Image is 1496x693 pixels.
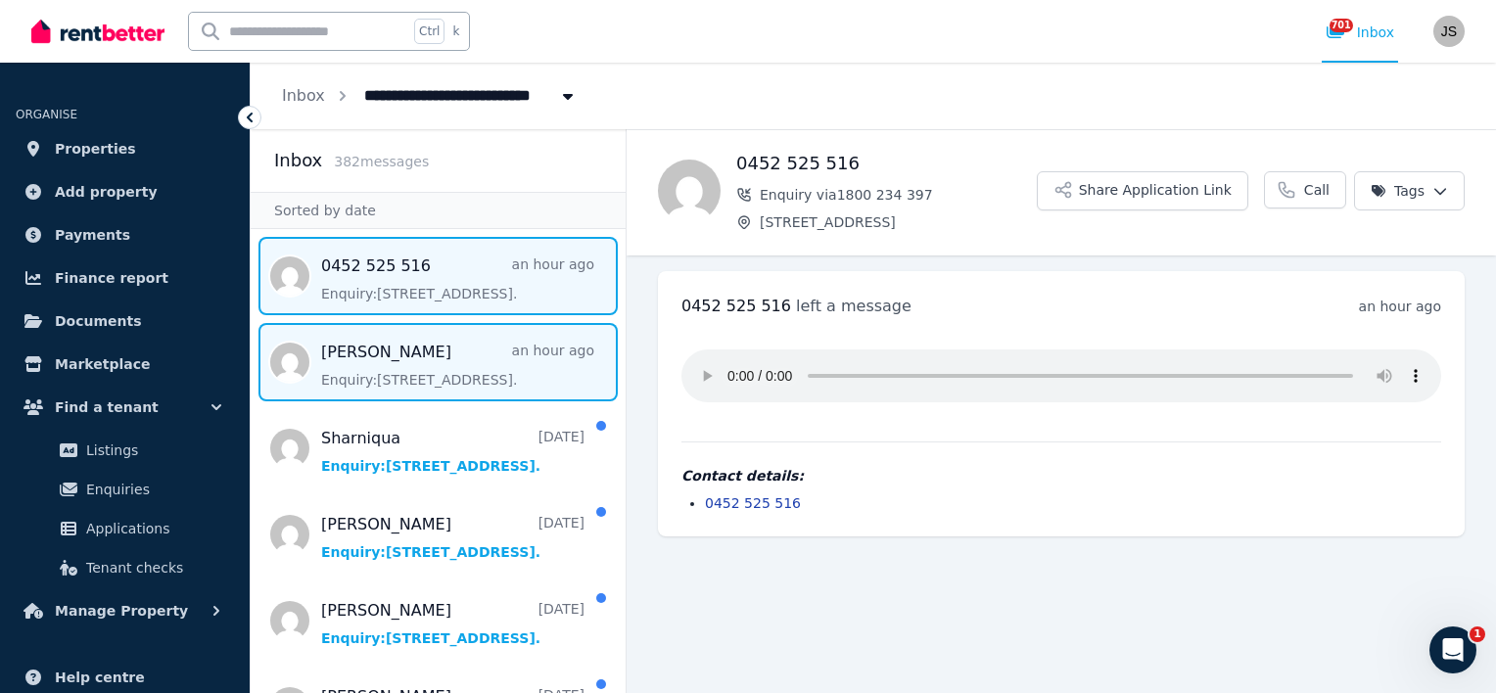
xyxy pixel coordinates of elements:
[16,215,234,254] a: Payments
[681,466,1441,485] h4: Contact details:
[23,509,226,548] a: Applications
[86,556,218,579] span: Tenant checks
[55,137,136,161] span: Properties
[1433,16,1465,47] img: Janette Steele
[31,17,164,46] img: RentBetter
[251,192,626,229] div: Sorted by date
[321,427,584,476] a: Sharniqua[DATE]Enquiry:[STREET_ADDRESS].
[1470,626,1485,642] span: 1
[23,470,226,509] a: Enquiries
[736,150,1037,177] h1: 0452 525 516
[55,266,168,290] span: Finance report
[86,439,218,462] span: Listings
[16,388,234,427] button: Find a tenant
[16,591,234,630] button: Manage Property
[452,23,459,39] span: k
[321,341,594,390] a: [PERSON_NAME]an hour agoEnquiry:[STREET_ADDRESS].
[321,599,584,648] a: [PERSON_NAME][DATE]Enquiry:[STREET_ADDRESS].
[16,172,234,211] a: Add property
[1037,171,1248,210] button: Share Application Link
[334,154,429,169] span: 382 message s
[86,517,218,540] span: Applications
[55,666,145,689] span: Help centre
[1354,171,1465,210] button: Tags
[1264,171,1346,208] a: Call
[1304,180,1330,200] span: Call
[55,309,142,333] span: Documents
[251,63,609,129] nav: Breadcrumb
[55,395,159,419] span: Find a tenant
[1371,181,1425,201] span: Tags
[1429,626,1476,673] iframe: Intercom live chat
[55,599,188,623] span: Manage Property
[55,180,158,204] span: Add property
[658,160,721,222] img: 0452 525 516
[16,129,234,168] a: Properties
[760,185,1037,205] span: Enquiry via 1800 234 397
[16,301,234,341] a: Documents
[86,478,218,501] span: Enquiries
[796,297,912,315] span: left a message
[414,19,444,44] span: Ctrl
[23,548,226,587] a: Tenant checks
[1326,23,1394,42] div: Inbox
[760,212,1037,232] span: [STREET_ADDRESS]
[705,495,801,511] a: 0452 525 516
[16,258,234,298] a: Finance report
[55,352,150,376] span: Marketplace
[16,108,77,121] span: ORGANISE
[274,147,322,174] h2: Inbox
[681,297,791,315] span: 0452 525 516
[321,254,594,303] a: 0452 525 516an hour agoEnquiry:[STREET_ADDRESS].
[23,431,226,470] a: Listings
[16,345,234,384] a: Marketplace
[55,223,130,247] span: Payments
[1359,299,1441,314] time: an hour ago
[321,513,584,562] a: [PERSON_NAME][DATE]Enquiry:[STREET_ADDRESS].
[282,86,325,105] a: Inbox
[1330,19,1353,32] span: 701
